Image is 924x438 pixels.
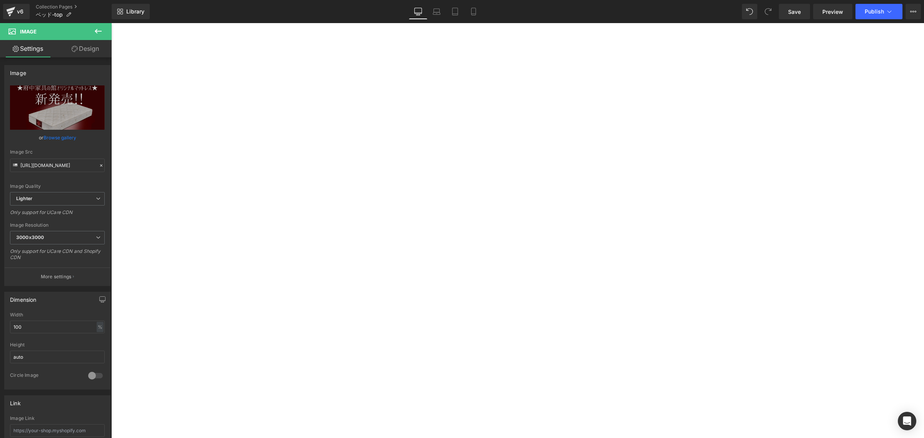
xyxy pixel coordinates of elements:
span: ベッド-top [36,12,63,18]
b: 3000x3000 [16,234,44,240]
a: Collection Pages [36,4,112,10]
p: More settings [41,273,72,280]
span: Image [20,28,37,35]
a: Design [57,40,113,57]
b: Lighter [16,196,32,201]
div: v6 [15,7,25,17]
input: https://your-shop.myshopify.com [10,424,105,437]
div: Image [10,65,26,76]
a: Desktop [409,4,427,19]
span: Library [126,8,144,15]
div: Height [10,342,105,348]
div: Image Quality [10,184,105,189]
div: Circle Image [10,372,80,380]
a: Tablet [446,4,464,19]
div: Width [10,312,105,318]
div: % [97,322,104,332]
div: Dimension [10,292,37,303]
button: More settings [5,267,110,286]
a: Laptop [427,4,446,19]
span: Save [788,8,801,16]
input: Link [10,159,105,172]
button: Redo [760,4,776,19]
div: or [10,134,105,142]
div: Image Resolution [10,222,105,228]
button: Publish [855,4,902,19]
a: Mobile [464,4,483,19]
div: Only support for UCare CDN and Shopify CDN [10,248,105,266]
button: Undo [742,4,757,19]
span: Publish [865,8,884,15]
a: v6 [3,4,30,19]
button: More [906,4,921,19]
a: Preview [813,4,852,19]
a: Browse gallery [44,131,76,144]
div: Link [10,396,21,406]
span: Preview [822,8,843,16]
div: Only support for UCare CDN [10,209,105,221]
div: Image Src [10,149,105,155]
div: Open Intercom Messenger [898,412,916,430]
div: Image Link [10,416,105,421]
a: New Library [112,4,150,19]
input: auto [10,321,105,333]
input: auto [10,351,105,363]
